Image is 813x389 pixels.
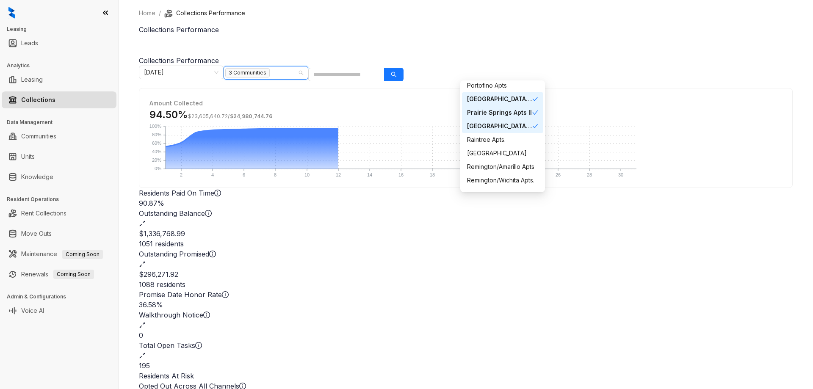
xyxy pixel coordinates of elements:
div: Redbud Ranch [462,146,543,160]
span: expand-alt [139,261,146,268]
div: Remington/Amarillo Apts [462,160,543,174]
div: Raintree Apts. [462,133,543,146]
text: 10 [304,172,310,177]
a: RenewalsComing Soon [21,266,94,283]
span: $24,980,744.76 [230,113,272,119]
h2: 36.58% [139,300,793,310]
a: Leads [21,35,38,52]
text: 4 [211,172,214,177]
span: $23,605,640.72 [188,113,228,119]
text: 12 [336,172,341,177]
span: info-circle [203,312,210,318]
span: expand-alt [139,322,146,328]
text: 2 [180,172,183,177]
div: Promise Date Honor Rate [139,290,793,300]
h3: Admin & Configurations [7,293,118,301]
div: Prairie Springs Apartments [462,92,543,106]
text: 20% [152,157,161,163]
div: Raintree Apts. [467,135,538,144]
li: Move Outs [2,225,116,242]
text: 30 [618,172,623,177]
text: 6 [243,172,245,177]
div: Prairie Springs Apts II [467,108,532,117]
span: Coming Soon [53,270,94,279]
li: Collections Performance [164,8,245,18]
li: Voice AI [2,302,116,319]
h2: $296,271.92 [139,269,793,279]
li: Rent Collections [2,205,116,222]
span: check [532,96,538,102]
div: 1051 residents [139,239,793,249]
text: 26 [556,172,561,177]
li: Knowledge [2,168,116,185]
span: info-circle [222,291,229,298]
h2: 0 [139,330,793,340]
span: info-circle [209,251,216,257]
text: 18 [430,172,435,177]
span: info-circle [195,342,202,349]
text: 40% [152,149,161,154]
div: Remington/Wichita Apts. [462,174,543,187]
a: Collections [21,91,55,108]
span: check [532,110,538,116]
a: Communities [21,128,56,145]
span: expand-alt [139,220,146,227]
li: / [159,8,161,18]
span: check [532,123,538,129]
div: Outstanding Balance [139,208,793,218]
strong: Amount Collected [149,99,203,107]
li: Renewals [2,266,116,283]
li: Collections [2,91,116,108]
text: 28 [587,172,592,177]
h2: $1,336,768.99 [139,229,793,239]
text: 60% [152,141,161,146]
text: 100% [149,124,161,129]
li: Communities [2,128,116,145]
a: Leasing [21,71,43,88]
a: Units [21,148,35,165]
span: search [391,72,397,77]
div: Walkthrough Notice [139,310,793,320]
div: Remington/Amarillo Apts [467,162,538,171]
div: [GEOGRAPHIC_DATA] Apts. [467,121,532,131]
div: Prairie Springs Apts II [462,106,543,119]
div: Portofino Apts [467,81,538,90]
a: Rent Collections [21,205,66,222]
div: [GEOGRAPHIC_DATA] [467,149,538,158]
text: 8 [274,172,277,177]
div: Total Open Tasks [139,340,793,350]
img: logo [8,7,15,19]
span: 3 Communities [225,68,270,77]
h3: Leasing [7,25,118,33]
a: Move Outs [21,225,52,242]
div: Remington/Wichita Apts. [467,176,538,185]
span: info-circle [214,190,221,196]
div: Portofino Apts [462,79,543,92]
li: Leasing [2,71,116,88]
h3: Resident Operations [7,196,118,203]
text: 14 [367,172,372,177]
a: Home [137,8,157,18]
div: Prairie Springs Apts. [462,119,543,133]
h3: Data Management [7,119,118,126]
span: / [188,113,272,119]
h3: Analytics [7,62,118,69]
h2: 90.87% [139,198,793,208]
h3: Residents At Risk [139,371,793,381]
div: Reserve at Elm Apts [462,187,543,201]
h2: 195 [139,361,793,371]
div: Residents Paid On Time [139,188,793,198]
li: Maintenance [2,246,116,262]
div: Outstanding Promised [139,249,793,259]
li: Units [2,148,116,165]
h1: Collections Performance [139,25,793,35]
h3: 94.50% [149,108,782,121]
div: [GEOGRAPHIC_DATA] Apartments [467,94,532,104]
a: Knowledge [21,168,53,185]
text: 80% [152,132,161,137]
div: Reserve at [GEOGRAPHIC_DATA] [467,189,538,199]
li: Leads [2,35,116,52]
div: 1088 residents [139,279,793,290]
span: info-circle [205,210,212,217]
h3: Collections Performance [139,55,793,66]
